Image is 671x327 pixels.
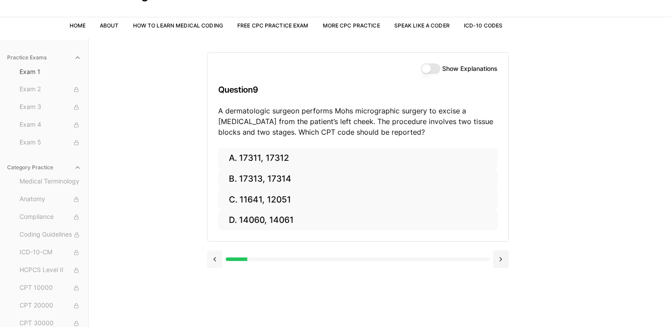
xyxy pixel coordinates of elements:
[20,248,81,257] span: ICD-10-CM
[218,189,498,210] button: C. 11641, 12051
[322,22,380,29] a: More CPC Practice
[16,192,85,206] button: Anatomy
[16,175,85,189] button: Medical Terminology
[20,230,81,240] span: Coding Guidelines
[16,263,85,277] button: HCPCS Level II
[16,228,85,242] button: Coding Guidelines
[20,283,81,293] span: CPT 10000
[20,212,81,222] span: Compliance
[20,195,81,204] span: Anatomy
[16,281,85,295] button: CPT 10000
[16,136,85,150] button: Exam 5
[218,169,498,190] button: B. 17313, 17314
[4,160,85,175] button: Category Practice
[16,118,85,132] button: Exam 4
[218,105,498,137] p: A dermatologic surgeon performs Mohs micrographic surgery to excise a [MEDICAL_DATA] from the pat...
[16,299,85,313] button: CPT 20000
[237,22,309,29] a: Free CPC Practice Exam
[16,245,85,260] button: ICD-10-CM
[20,120,81,130] span: Exam 4
[218,77,498,103] h3: Question 9
[218,210,498,231] button: D. 14060, 14061
[20,138,81,148] span: Exam 5
[16,210,85,224] button: Compliance
[16,100,85,114] button: Exam 3
[20,265,81,275] span: HCPCS Level II
[464,22,502,29] a: ICD-10 Codes
[100,22,119,29] a: About
[20,177,81,187] span: Medical Terminology
[20,85,81,94] span: Exam 2
[20,67,81,76] span: Exam 1
[16,65,85,79] button: Exam 1
[70,22,86,29] a: Home
[20,301,81,311] span: CPT 20000
[394,22,450,29] a: Speak Like a Coder
[16,82,85,97] button: Exam 2
[442,66,498,72] label: Show Explanations
[218,148,498,169] button: A. 17311, 17312
[4,51,85,65] button: Practice Exams
[133,22,223,29] a: How to Learn Medical Coding
[20,102,81,112] span: Exam 3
